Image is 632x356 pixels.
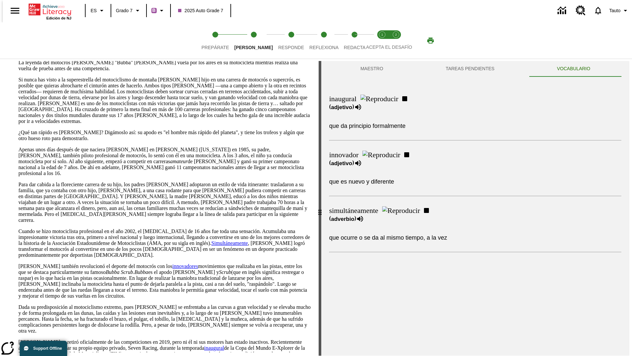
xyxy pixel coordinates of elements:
em: Scrub [219,269,231,275]
p: adverbio [331,215,355,223]
a: innovadores [172,263,198,269]
a: inaugural [204,345,224,351]
button: VOCABULARIO [526,61,621,77]
button: Acepta el desafío contesta step 2 of 2 [386,22,406,59]
p: que ocurre o se da al mismo tiempo, a la vez [329,233,621,242]
p: La leyenda del motocrós [PERSON_NAME] "Bubba" [PERSON_NAME] vuela por los aires en su motocicleta... [18,60,311,72]
span: Tauto [609,7,620,14]
button: Acepta el desafío lee step 1 of 2 [373,22,392,59]
p: adjetivo [331,103,352,112]
img: Reproducir - innovador [362,151,400,159]
span: Edición de NJ [46,16,71,20]
button: Imprimir [420,35,441,46]
img: Reproducir - simultáneamente [382,206,420,215]
span: Redacta [344,45,366,50]
button: Boost El color de la clase es morado/púrpura. Cambiar el color de la clase. [149,5,168,16]
p: Apenas unos días después de que naciera [PERSON_NAME] en [PERSON_NAME] ([US_STATE]) en 1985, su p... [18,147,311,176]
button: Lenguaje: ES, Selecciona un idioma [88,5,109,16]
span: Prepárate [201,45,229,50]
span: ACEPTA EL DESAFÍO [366,44,412,50]
div: Portada [29,2,71,20]
p: ¿Qué tan rápido es [PERSON_NAME]? Digámoslo así: su apodo es "el hombre más rápido del planeta", ... [18,130,311,141]
div: reading [3,61,319,352]
button: Perfil/Configuración [607,5,632,16]
span: [PERSON_NAME] [234,45,273,50]
img: Detener - simultáneamente [424,208,429,213]
p: Si nunca has visto a la superestrella del motociclismo de montaña [PERSON_NAME] hijo en una carre... [18,77,311,124]
p: [PERSON_NAME] también revolucionó el deporte del motocrós con los movimientos que realizaba en la... [18,263,311,299]
span: Grado 7 [116,7,133,14]
a: Centro de información [554,2,572,20]
a: Notificaciones [590,2,607,19]
p: que es nuevo y diferente [329,177,621,186]
p: Cuando se hizo motociclista profesional en el año 2002, el [MEDICAL_DATA] de 16 años fue toda una... [18,228,311,258]
div: Instructional Panel Tabs [329,61,621,77]
p: que da principio formalmente [329,122,621,130]
em: Bubba Scrub [106,269,133,275]
button: Prepárate step 1 of 5 [196,22,234,59]
em: Bubba [134,269,148,275]
span: Responde [278,45,304,50]
img: Reproducir - inaugural [360,95,398,103]
span: Support Offline [33,346,62,351]
button: Redacta step 5 of 5 [339,22,371,59]
span: Reflexiona [309,45,339,50]
div: activity [321,61,629,356]
button: TAREAS PENDIENTES [414,61,526,77]
span: ES [91,7,97,14]
button: Abrir el menú lateral [5,1,25,20]
a: Centro de recursos, Se abrirá en una pestaña nueva. [572,2,590,19]
div: innovador [329,151,358,159]
span: 2025 Auto Grade 7 [178,7,224,14]
div: ( ) [329,215,621,228]
img: Detener - innovador [404,152,409,157]
span: B [152,6,156,15]
a: Simultáneamente [211,240,248,246]
p: Dada su predisposición al motociclismo extremo, pues [PERSON_NAME] se enfrentaba a las curvas a g... [18,304,311,334]
div: ( ) [329,103,621,117]
button: Reflexiona step 4 of 5 [304,22,344,59]
text: 1 [381,33,383,36]
button: Support Offline [20,341,67,356]
button: Lee step 2 of 5 [229,22,278,59]
button: Grado: Grado 7, Elige un grado [113,5,144,16]
button: Responde step 3 of 5 [273,22,309,59]
img: Detener - inaugural [402,96,407,101]
text: 2 [395,33,397,36]
button: Maestro [329,61,414,77]
em: amateur [170,159,188,164]
div: simultáneamente [329,206,378,215]
div: inaugural [329,95,356,103]
div: ( ) [329,159,621,173]
p: Para dar cabida a la floreciente carrera de su hijo, los padres [PERSON_NAME] adoptaron un estilo... [18,182,311,223]
p: adjetivo [331,159,352,168]
div: Pulsa la tecla de intro o la barra espaciadora y luego presiona las flechas de derecha e izquierd... [319,61,321,356]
